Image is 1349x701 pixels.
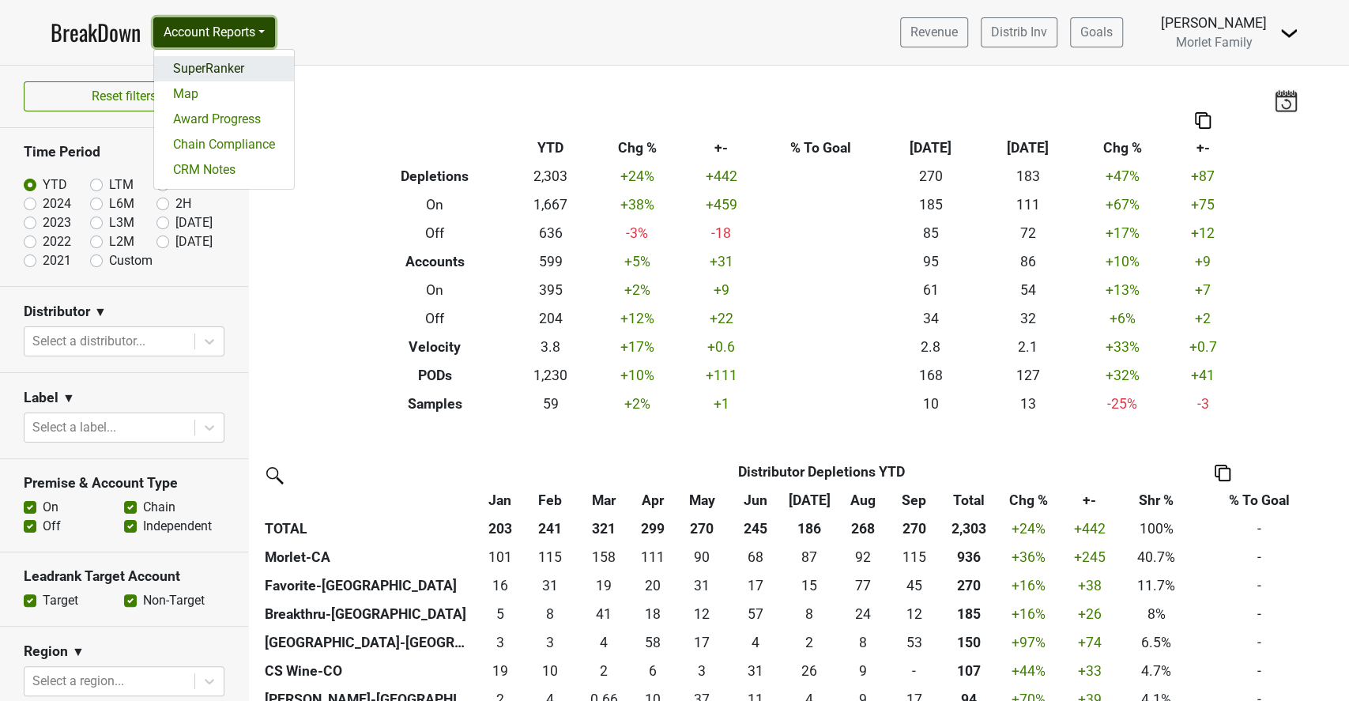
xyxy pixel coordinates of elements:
div: 270 [942,575,995,596]
div: 15 [786,575,833,596]
th: % To Goal: activate to sort column ascending [1193,486,1325,514]
td: 12 [675,600,728,628]
td: 95 [882,247,979,276]
div: +33 [1062,661,1116,681]
td: 30.833 [523,571,577,600]
div: 150 [942,632,995,653]
td: 2 [577,657,631,685]
th: 245 [728,514,782,543]
span: ▼ [72,643,85,661]
th: Accounts [360,247,510,276]
th: +- [1168,134,1238,162]
th: On [360,276,510,304]
label: On [43,498,58,517]
th: Velocity [360,333,510,361]
td: 90 [675,543,728,571]
td: 24 [836,600,890,628]
td: 54 [979,276,1076,304]
td: - [1193,600,1325,628]
td: 91.833 [836,543,890,571]
div: 5 [480,604,519,624]
td: 87 [782,543,836,571]
td: 111 [631,543,675,571]
th: 270 [675,514,728,543]
td: 16 [477,571,522,600]
td: +111 [683,361,760,390]
td: 2,303 [510,162,592,190]
td: - [1193,571,1325,600]
td: +32 % [1076,361,1168,390]
td: 10 [882,390,979,418]
td: +87 [1168,162,1238,190]
div: 101 [480,547,519,567]
td: 185 [882,190,979,219]
td: -18 [683,219,760,247]
td: 19.582 [631,571,675,600]
td: 3.334 [523,628,577,657]
td: +41 [1168,361,1238,390]
td: 18.834 [477,657,522,685]
div: - [894,661,934,681]
th: 269.661 [938,571,999,600]
div: 10 [527,661,574,681]
td: 101 [477,543,522,571]
div: 107 [942,661,995,681]
button: Account Reports [153,17,275,47]
td: - [1193,628,1325,657]
td: 17 [728,571,782,600]
label: 2H [175,194,191,213]
td: 3.667 [728,628,782,657]
td: 270 [882,162,979,190]
td: 19.333 [577,571,631,600]
div: 53 [894,632,934,653]
th: 107.165 [938,657,999,685]
td: +97 % [999,628,1058,657]
th: [DATE] [882,134,979,162]
td: +13 % [1076,276,1168,304]
td: 1.667 [782,628,836,657]
td: 85 [882,219,979,247]
div: 17 [679,632,725,653]
td: - [1193,543,1325,571]
div: 8 [840,632,887,653]
th: Favorite-[GEOGRAPHIC_DATA] [261,571,477,600]
td: 58.333 [631,628,675,657]
label: L2M [109,232,134,251]
div: 185 [942,604,995,624]
th: Breakthru-[GEOGRAPHIC_DATA] [261,600,477,628]
h3: Premise & Account Type [24,475,224,492]
td: 9.332 [836,657,890,685]
div: 31 [679,575,725,596]
td: +10 % [1076,247,1168,276]
th: Jun: activate to sort column ascending [728,486,782,514]
th: Shr %: activate to sort column ascending [1120,486,1192,514]
div: 19 [581,575,627,596]
td: 10.334 [523,657,577,685]
th: Samples [360,390,510,418]
div: +38 [1062,575,1116,596]
td: 34 [882,304,979,333]
td: 8% [1120,600,1192,628]
td: +442 [683,162,760,190]
td: 1,667 [510,190,592,219]
td: 7.667 [836,628,890,657]
td: 395 [510,276,592,304]
td: 32 [979,304,1076,333]
a: SuperRanker [154,56,294,81]
td: 183 [979,162,1076,190]
th: YTD [510,134,592,162]
td: 72 [979,219,1076,247]
div: 16 [480,575,519,596]
td: 11.7% [1120,571,1192,600]
div: 4 [732,632,778,653]
td: +6 % [1076,304,1168,333]
td: +9 [1168,247,1238,276]
th: Off [360,219,510,247]
td: 68 [728,543,782,571]
div: 3 [679,661,725,681]
td: 18.167 [631,600,675,628]
th: Feb: activate to sort column ascending [523,486,577,514]
h3: Leadrank Target Account [24,568,224,585]
td: 111 [979,190,1076,219]
th: +-: activate to sort column ascending [1058,486,1120,514]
